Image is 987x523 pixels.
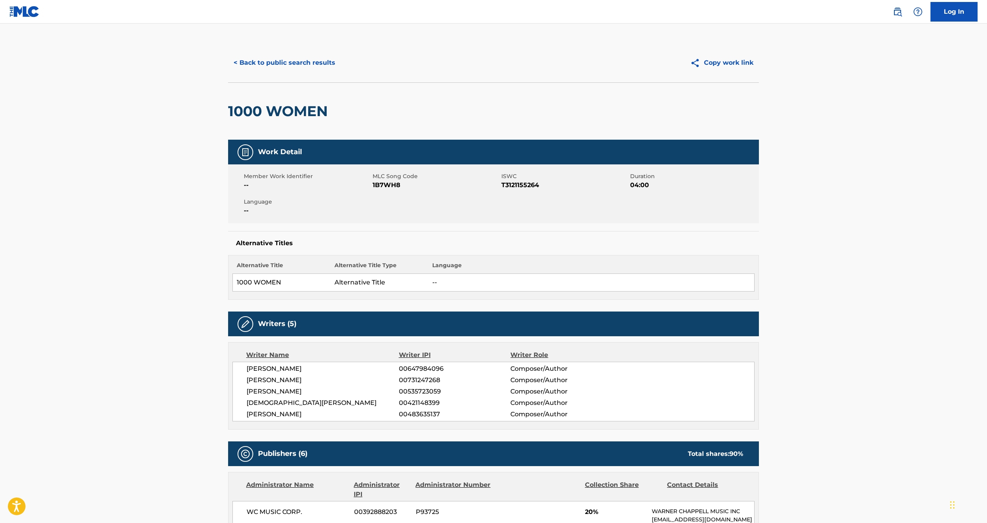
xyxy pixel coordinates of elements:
img: Work Detail [241,148,250,157]
span: Member Work Identifier [244,172,371,180]
h5: Work Detail [258,148,302,157]
div: Writer IPI [399,350,511,360]
span: Composer/Author [510,398,612,408]
img: Copy work link [690,58,704,68]
span: 00392888203 [354,507,410,517]
span: Composer/Author [510,387,612,396]
img: help [913,7,923,16]
span: Language [244,198,371,206]
span: [PERSON_NAME] [247,410,399,419]
div: Help [910,4,926,20]
img: Publishers [241,449,250,459]
span: Duration [630,172,757,180]
td: -- [428,274,755,292]
img: MLC Logo [9,6,40,17]
span: 00535723059 [399,387,510,396]
span: [PERSON_NAME] [247,375,399,385]
button: Copy work link [685,53,759,73]
span: [DEMOGRAPHIC_DATA][PERSON_NAME] [247,398,399,408]
span: WC MUSIC CORP. [247,507,348,517]
h2: 1000 WOMEN [228,102,332,120]
div: Total shares: [688,449,743,459]
p: WARNER CHAPPELL MUSIC INC [652,507,754,516]
div: Collection Share [585,480,661,499]
div: Administrator IPI [354,480,409,499]
img: Writers [241,319,250,329]
button: < Back to public search results [228,53,341,73]
span: [PERSON_NAME] [247,387,399,396]
span: [PERSON_NAME] [247,364,399,374]
span: Composer/Author [510,375,612,385]
span: 04:00 [630,180,757,190]
span: 00647984096 [399,364,510,374]
span: -- [244,180,371,190]
div: Contact Details [667,480,743,499]
span: P93725 [416,507,492,517]
div: Administrator Number [415,480,492,499]
span: ISWC [501,172,628,180]
span: Composer/Author [510,410,612,419]
a: Log In [930,2,978,22]
span: 00421148399 [399,398,510,408]
div: Administrator Name [246,480,348,499]
span: 20% [585,507,646,517]
h5: Publishers (6) [258,449,307,458]
div: Writer Role [510,350,612,360]
span: -- [244,206,371,215]
span: 90 % [729,450,743,457]
td: Alternative Title [331,274,428,292]
th: Alternative Title [233,261,331,274]
span: MLC Song Code [373,172,499,180]
h5: Writers (5) [258,319,296,328]
th: Language [428,261,755,274]
a: Public Search [890,4,905,20]
span: 00731247268 [399,375,510,385]
th: Alternative Title Type [331,261,428,274]
h5: Alternative Titles [236,239,751,247]
span: Composer/Author [510,364,612,374]
img: search [893,7,902,16]
iframe: Chat Widget [948,485,987,523]
div: Drag [950,493,955,517]
td: 1000 WOMEN [233,274,331,292]
div: Writer Name [246,350,399,360]
span: T3121155264 [501,180,628,190]
span: 00483635137 [399,410,510,419]
span: 1B7WH8 [373,180,499,190]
